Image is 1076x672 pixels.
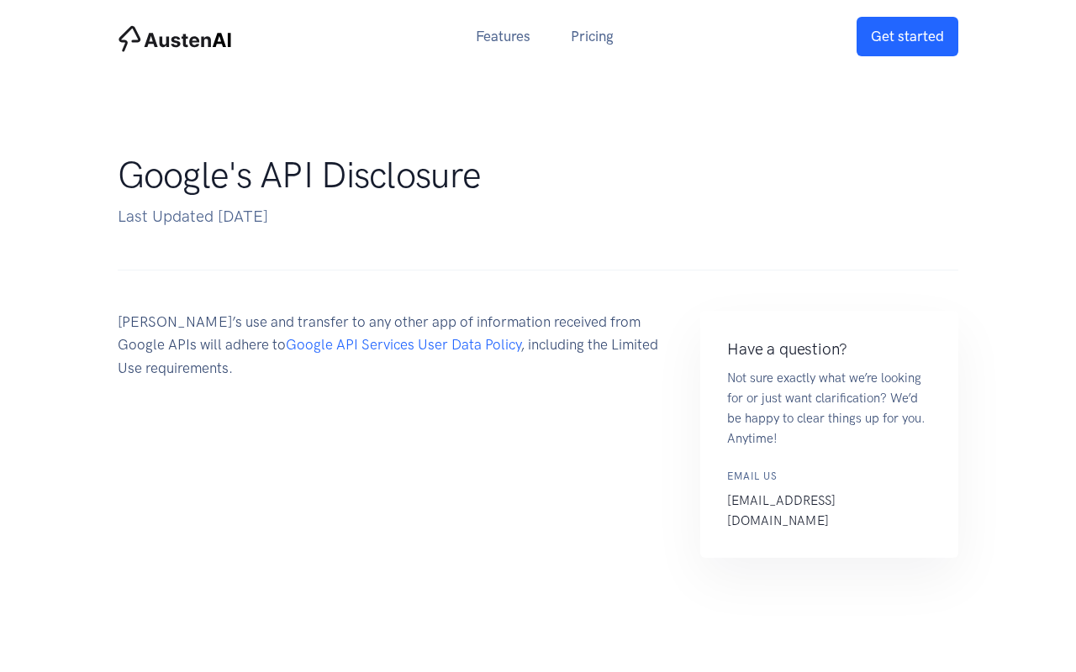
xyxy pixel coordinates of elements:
[551,18,634,55] a: Pricing
[727,469,931,485] h6: Email us
[118,311,667,380] p: [PERSON_NAME]’s use and transfer to any other app of information received from Google APIs will a...
[118,25,232,52] img: AustenAI Home
[286,336,520,353] a: Google API Services User Data Policy
[727,368,931,449] p: Not sure exactly what we’re looking for or just want clarification? We’d be happy to clear things...
[727,493,836,528] a: [EMAIL_ADDRESS][DOMAIN_NAME]
[727,338,931,361] h4: Have a question?
[118,204,925,229] p: Last Updated [DATE]
[456,18,551,55] a: Features
[857,17,958,56] a: Get started
[118,154,925,197] h1: Google's API Disclosure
